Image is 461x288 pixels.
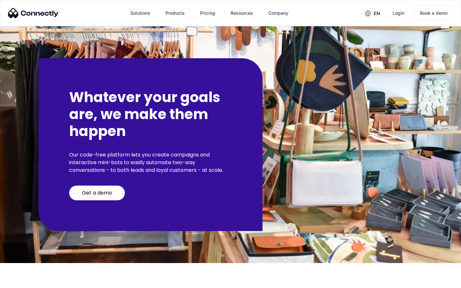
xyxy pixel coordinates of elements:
[8,8,59,18] img: Connectly Logo
[374,9,380,18] div: en
[195,5,220,21] a: Pricing
[225,5,258,21] div: Resources
[69,89,232,140] h2: Whatever your goals are, we make them happen
[69,151,232,174] p: Our code-free platform lets you create campaigns and interactive mini-bots to easily automate two...
[360,8,385,18] div: en
[387,5,409,21] a: Login
[125,5,155,21] div: Solutions
[160,5,190,21] div: Products
[415,6,453,20] a: Book a demo
[13,277,38,286] ul: Language list
[392,9,404,18] div: Login
[263,5,294,21] div: Company
[130,9,150,18] div: Solutions
[82,190,112,196] div: Get a demo
[230,9,253,18] div: Resources
[200,9,215,18] div: Pricing
[69,186,125,200] a: Get a demo
[268,9,288,18] div: Company
[166,9,185,18] div: Products
[6,277,38,286] aside: Language selected: English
